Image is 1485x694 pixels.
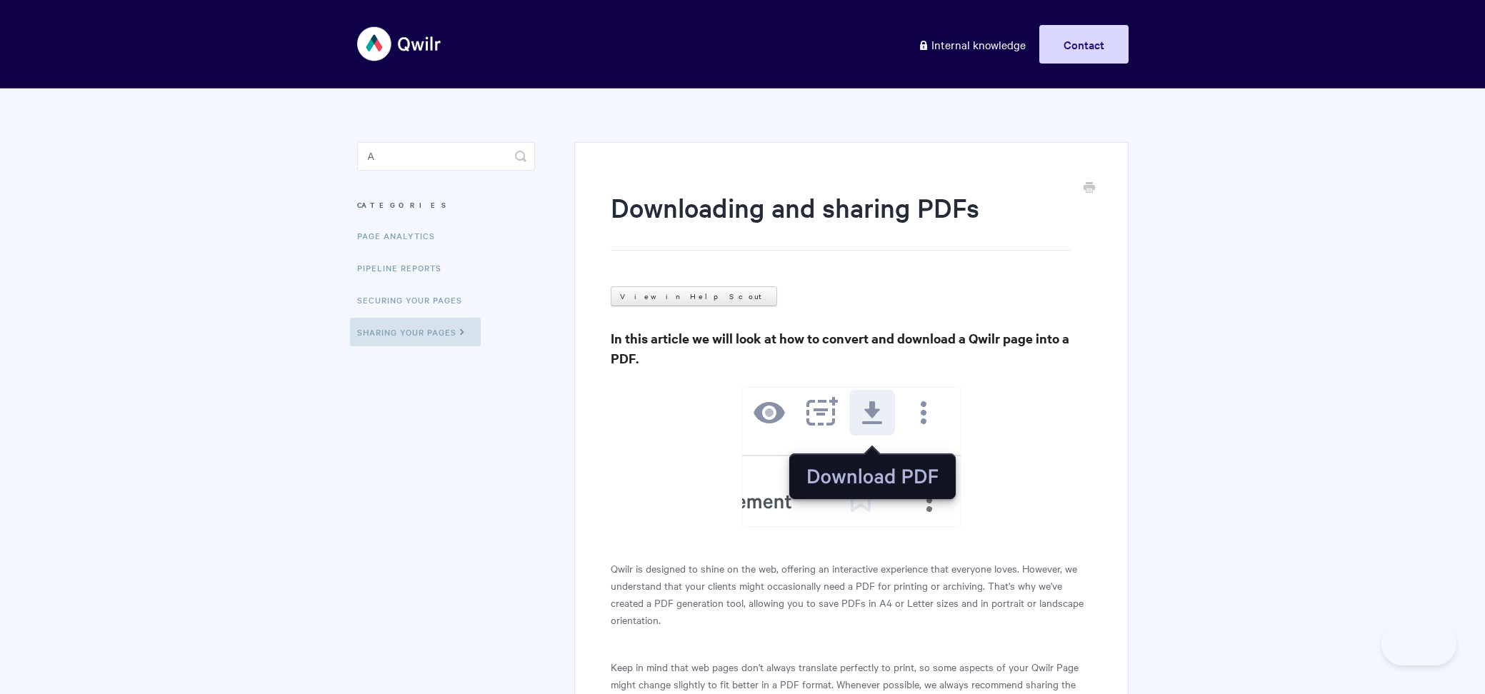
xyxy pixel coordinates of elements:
[357,192,535,218] h3: Categories
[611,560,1091,628] p: Qwilr is designed to shine on the web, offering an interactive experience that everyone loves. Ho...
[357,142,535,171] input: Search
[1381,623,1456,665] iframe: Toggle Customer Support
[611,189,1070,251] h1: Downloading and sharing PDFs
[357,253,452,282] a: Pipeline reports
[357,17,442,71] img: Qwilr Help Center
[1039,25,1129,64] a: Contact
[611,328,1091,368] h3: In this article we will look at how to convert and download a Qwilr page into a PDF.
[611,286,777,306] a: View in Help Scout
[741,387,961,527] img: file-KmE8gCVl4F.png
[357,286,473,314] a: Securing Your Pages
[907,25,1036,64] a: Internal knowledge
[357,221,446,250] a: Page Analytics
[1084,181,1095,196] a: Print this Article
[350,318,481,346] a: Sharing Your Pages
